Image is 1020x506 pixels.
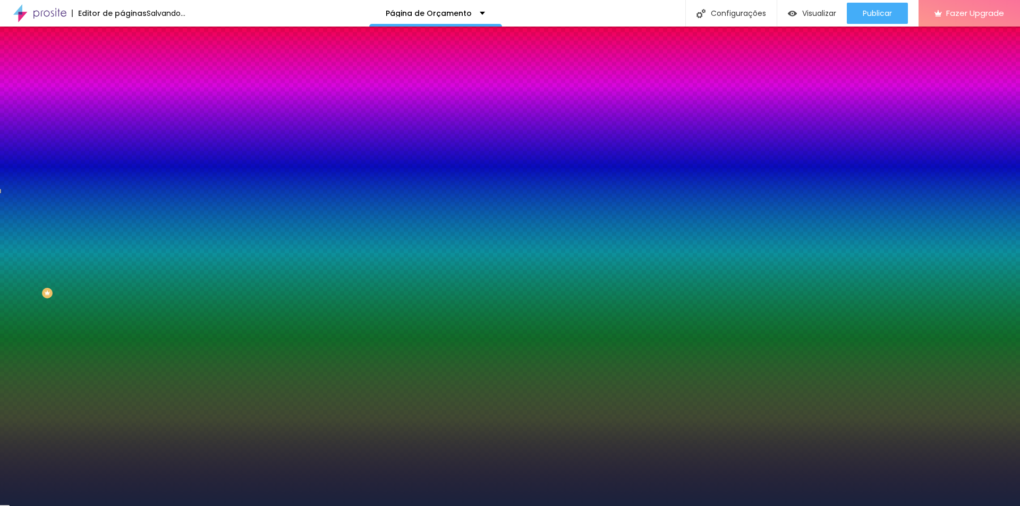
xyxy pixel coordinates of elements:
[147,10,185,17] div: Salvando...
[946,8,1004,18] span: Fazer Upgrade
[802,9,836,18] span: Visualizar
[863,9,892,18] span: Publicar
[696,9,705,18] img: Icone
[847,3,908,24] button: Publicar
[788,9,797,18] img: view-1.svg
[72,10,147,17] div: Editor de páginas
[386,10,472,17] p: Página de Orçamento
[777,3,847,24] button: Visualizar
